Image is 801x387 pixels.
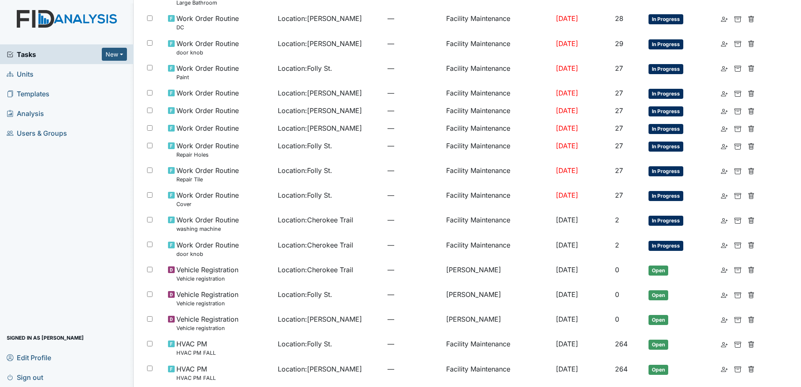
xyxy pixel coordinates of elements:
[443,162,553,187] td: Facility Maintenance
[388,13,439,23] span: —
[734,240,741,250] a: Archive
[734,141,741,151] a: Archive
[176,49,239,57] small: door knob
[748,215,754,225] a: Delete
[649,191,683,201] span: In Progress
[278,339,332,349] span: Location : Folly St.
[278,141,332,151] span: Location : Folly St.
[278,13,362,23] span: Location : [PERSON_NAME]
[388,123,439,133] span: —
[388,106,439,116] span: —
[748,39,754,49] a: Delete
[102,48,127,61] button: New
[443,261,553,286] td: [PERSON_NAME]
[615,39,623,48] span: 29
[615,89,623,97] span: 27
[443,137,553,162] td: Facility Maintenance
[734,314,741,324] a: Archive
[388,289,439,299] span: —
[443,286,553,311] td: [PERSON_NAME]
[176,13,239,31] span: Work Order Routine DC
[615,241,619,249] span: 2
[748,289,754,299] a: Delete
[556,290,578,299] span: [DATE]
[649,142,683,152] span: In Progress
[734,165,741,175] a: Archive
[7,126,67,139] span: Users & Groups
[556,340,578,348] span: [DATE]
[388,141,439,151] span: —
[615,166,623,175] span: 27
[443,35,553,60] td: Facility Maintenance
[556,191,578,199] span: [DATE]
[615,340,628,348] span: 264
[176,106,239,116] span: Work Order Routine
[176,215,239,233] span: Work Order Routine washing machine
[278,364,362,374] span: Location : [PERSON_NAME]
[7,67,34,80] span: Units
[556,89,578,97] span: [DATE]
[176,200,239,208] small: Cover
[176,88,239,98] span: Work Order Routine
[556,166,578,175] span: [DATE]
[615,191,623,199] span: 27
[176,314,238,332] span: Vehicle Registration Vehicle registration
[556,106,578,115] span: [DATE]
[278,215,353,225] span: Location : Cherokee Trail
[176,123,239,133] span: Work Order Routine
[278,165,332,175] span: Location : Folly St.
[443,361,553,385] td: Facility Maintenance
[649,241,683,251] span: In Progress
[176,225,239,233] small: washing machine
[649,365,668,375] span: Open
[443,212,553,236] td: Facility Maintenance
[443,120,553,137] td: Facility Maintenance
[556,315,578,323] span: [DATE]
[748,165,754,175] a: Delete
[748,314,754,324] a: Delete
[443,60,553,85] td: Facility Maintenance
[615,365,628,373] span: 264
[176,151,239,159] small: Repair Holes
[443,85,553,102] td: Facility Maintenance
[748,240,754,250] a: Delete
[649,124,683,134] span: In Progress
[176,374,216,382] small: HVAC PM FALL
[443,187,553,212] td: Facility Maintenance
[388,265,439,275] span: —
[734,265,741,275] a: Archive
[7,87,49,100] span: Templates
[734,63,741,73] a: Archive
[176,190,239,208] span: Work Order Routine Cover
[176,339,216,357] span: HVAC PM HVAC PM FALL
[649,89,683,99] span: In Progress
[278,88,362,98] span: Location : [PERSON_NAME]
[176,73,239,81] small: Paint
[7,351,51,364] span: Edit Profile
[556,241,578,249] span: [DATE]
[649,216,683,226] span: In Progress
[734,123,741,133] a: Archive
[176,364,216,382] span: HVAC PM HVAC PM FALL
[734,13,741,23] a: Archive
[388,364,439,374] span: —
[7,371,43,384] span: Sign out
[7,49,102,59] span: Tasks
[176,141,239,159] span: Work Order Routine Repair Holes
[443,237,553,261] td: Facility Maintenance
[176,250,239,258] small: door knob
[615,106,623,115] span: 27
[615,14,623,23] span: 28
[278,63,332,73] span: Location : Folly St.
[556,216,578,224] span: [DATE]
[748,13,754,23] a: Delete
[748,63,754,73] a: Delete
[443,10,553,35] td: Facility Maintenance
[388,314,439,324] span: —
[734,106,741,116] a: Archive
[388,190,439,200] span: —
[388,63,439,73] span: —
[615,216,619,224] span: 2
[649,64,683,74] span: In Progress
[7,331,84,344] span: Signed in as [PERSON_NAME]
